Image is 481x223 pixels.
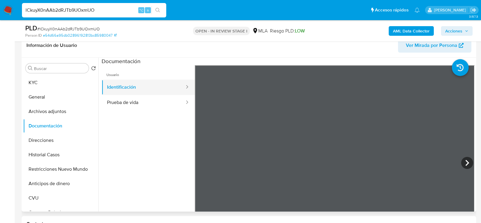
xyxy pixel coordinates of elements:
span: Acciones [445,26,462,36]
h1: Información de Usuario [26,42,77,48]
button: AML Data Collector [389,26,434,36]
button: Anticipos de dinero [23,176,98,191]
button: KYC [23,75,98,90]
button: search-icon [152,6,164,14]
button: Acciones [441,26,473,36]
button: Direcciones [23,133,98,148]
button: Documentación [23,119,98,133]
span: LOW [295,27,305,34]
span: Ver Mirada por Persona [406,38,457,53]
b: Person ID [25,33,42,38]
p: OPEN - IN REVIEW STAGE I [193,27,250,35]
span: ⌥ [139,7,143,13]
span: 3.157.3 [469,14,478,19]
button: CVU [23,191,98,205]
p: lourdes.morinigo@mercadolibre.com [434,7,468,13]
span: s [147,7,149,13]
button: Archivos adjuntos [23,104,98,119]
b: PLD [25,23,37,33]
input: Buscar usuario o caso... [22,6,166,14]
div: MLA [252,28,268,34]
b: AML Data Collector [393,26,430,36]
button: Ver Mirada por Persona [398,38,471,53]
a: e54d66a95db02896192813bc85980047 [43,33,117,38]
button: Historial Casos [23,148,98,162]
button: Cruces y Relaciones [23,205,98,220]
button: General [23,90,98,104]
button: Buscar [28,66,33,71]
a: Notificaciones [415,8,420,13]
button: Restricciones Nuevo Mundo [23,162,98,176]
a: Salir [470,7,476,13]
span: Riesgo PLD: [270,28,305,34]
span: Accesos rápidos [375,7,409,13]
input: Buscar [34,66,86,71]
button: Volver al orden por defecto [91,66,96,72]
span: # lCkuyX0nAAb2dRJTb9UOxmUO [37,26,100,32]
